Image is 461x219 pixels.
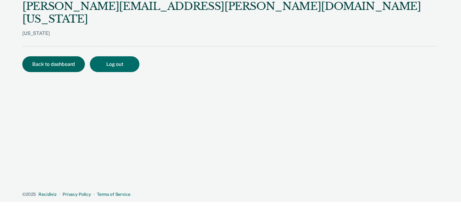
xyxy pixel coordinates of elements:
span: © 2025 [22,192,36,197]
button: Log out [90,56,139,72]
a: Recidiviz [38,192,57,197]
div: · · [22,192,436,197]
a: Terms of Service [97,192,130,197]
button: Back to dashboard [22,56,85,72]
a: Back to dashboard [22,62,90,67]
a: Privacy Policy [63,192,91,197]
div: [US_STATE] [22,30,436,46]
